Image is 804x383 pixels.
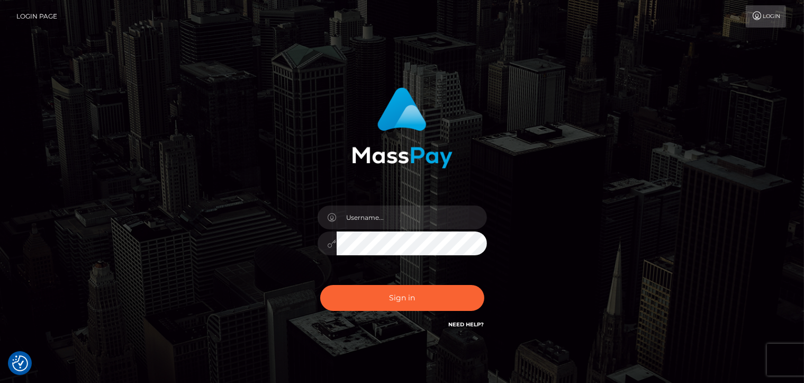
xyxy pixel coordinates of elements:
img: Revisit consent button [12,355,28,371]
input: Username... [337,206,487,229]
a: Need Help? [449,321,484,328]
button: Consent Preferences [12,355,28,371]
img: MassPay Login [352,87,453,168]
button: Sign in [320,285,484,311]
a: Login Page [16,5,57,28]
a: Login [746,5,786,28]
